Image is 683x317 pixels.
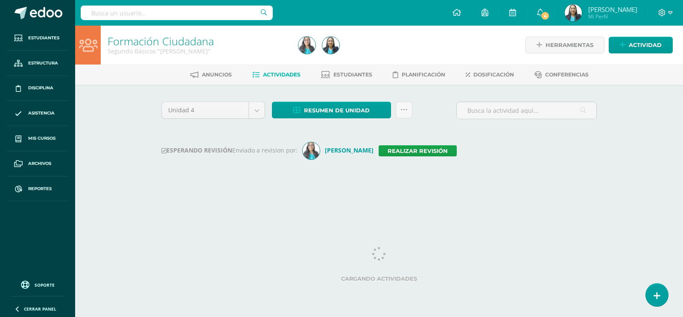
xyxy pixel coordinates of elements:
[303,142,320,159] img: 5f6b6cc1ae11ba708d0a1912c1c77545.png
[161,276,597,282] label: Cargando actividades
[304,103,370,118] span: Resumen de unidad
[321,68,372,82] a: Estudiantes
[565,4,582,21] img: dc7d38de1d5b52360c8bb618cee5abea.png
[190,68,232,82] a: Anuncios
[7,26,68,51] a: Estudiantes
[7,176,68,202] a: Reportes
[35,282,55,288] span: Soporte
[108,47,288,55] div: Segundo Básicos 'Newton'
[108,34,214,48] a: Formación Ciudadana
[28,35,59,41] span: Estudiantes
[28,60,58,67] span: Estructura
[28,135,55,142] span: Mis cursos
[393,68,445,82] a: Planificación
[588,13,637,20] span: Mi Perfil
[28,185,52,192] span: Reportes
[457,102,596,119] input: Busca la actividad aquí...
[303,146,379,154] a: [PERSON_NAME]
[162,102,265,118] a: Unidad 4
[252,68,301,82] a: Actividades
[24,306,56,312] span: Cerrar panel
[202,71,232,78] span: Anuncios
[540,11,550,21] span: 4
[263,71,301,78] span: Actividades
[161,146,232,154] strong: ESPERANDO REVISIÓN
[546,37,593,53] span: Herramientas
[7,51,68,76] a: Estructura
[325,146,374,154] strong: [PERSON_NAME]
[232,146,298,154] span: Enviado a revision por:
[379,145,457,156] a: Realizar revisión
[272,102,391,118] a: Resumen de unidad
[7,126,68,151] a: Mis cursos
[402,71,445,78] span: Planificación
[322,37,339,54] img: dc7d38de1d5b52360c8bb618cee5abea.png
[28,85,53,91] span: Disciplina
[7,151,68,176] a: Archivos
[7,101,68,126] a: Asistencia
[81,6,273,20] input: Busca un usuario...
[609,37,673,53] a: Actividad
[466,68,514,82] a: Dosificación
[525,37,604,53] a: Herramientas
[588,5,637,14] span: [PERSON_NAME]
[10,279,65,290] a: Soporte
[298,37,315,54] img: 7ae64ea2747cb993fe1df43346a0d3c9.png
[473,71,514,78] span: Dosificación
[108,35,288,47] h1: Formación Ciudadana
[545,71,589,78] span: Conferencias
[7,76,68,101] a: Disciplina
[534,68,589,82] a: Conferencias
[28,160,51,167] span: Archivos
[333,71,372,78] span: Estudiantes
[629,37,662,53] span: Actividad
[28,110,55,117] span: Asistencia
[168,102,242,118] span: Unidad 4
